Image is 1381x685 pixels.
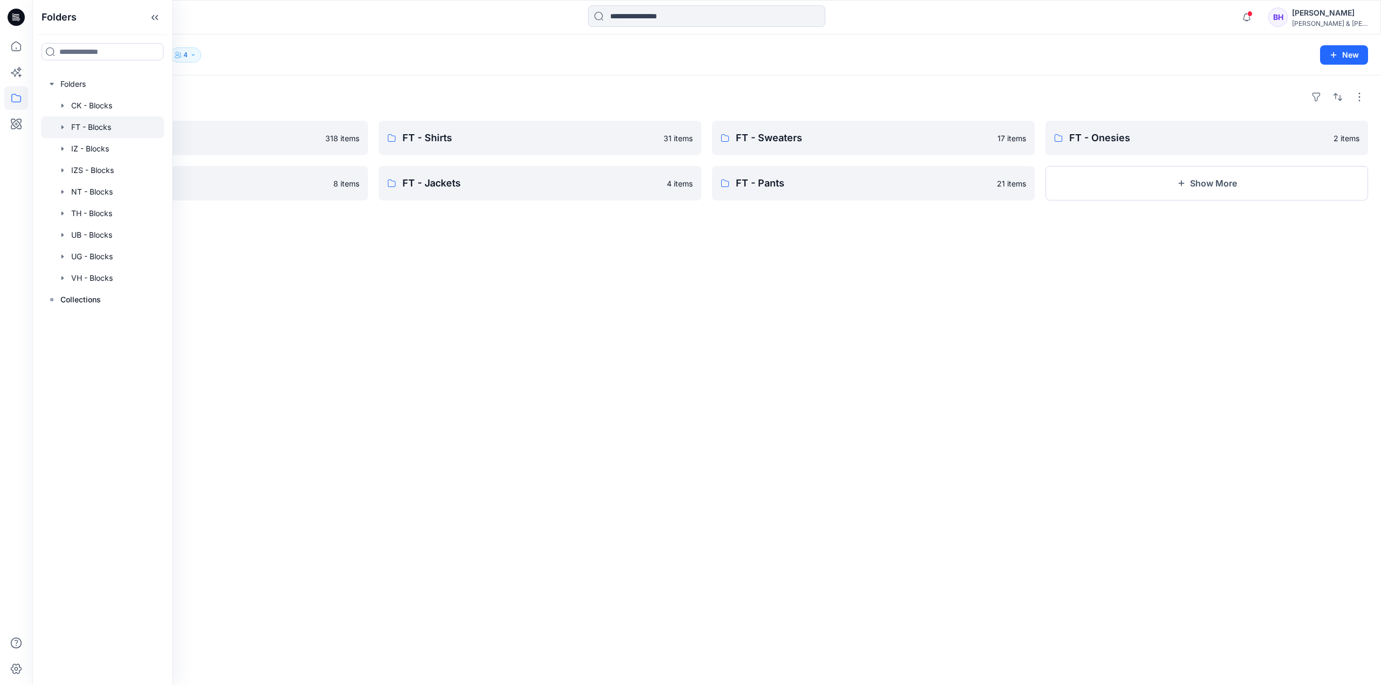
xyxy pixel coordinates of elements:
[170,47,201,63] button: 4
[379,166,701,200] a: FT - Jackets4 items
[664,133,693,144] p: 31 items
[333,178,359,189] p: 8 items
[667,178,693,189] p: 4 items
[712,121,1035,155] a: FT - Sweaters17 items
[45,121,368,155] a: FT - Sets318 items
[1268,8,1288,27] div: BH
[183,49,188,61] p: 4
[45,166,368,200] a: FT - Shortalls8 items
[712,166,1035,200] a: FT - Pants21 items
[1045,166,1368,200] button: Show More
[997,178,1026,189] p: 21 items
[60,293,101,306] p: Collections
[736,130,991,146] p: FT - Sweaters
[1069,130,1327,146] p: FT - Onesies
[1334,133,1359,144] p: 2 items
[1292,6,1368,19] div: [PERSON_NAME]
[402,130,657,146] p: FT - Shirts
[379,121,701,155] a: FT - Shirts31 items
[1045,121,1368,155] a: FT - Onesies2 items
[325,133,359,144] p: 318 items
[1292,19,1368,27] div: [PERSON_NAME] & [PERSON_NAME]
[69,176,327,191] p: FT - Shortalls
[736,176,990,191] p: FT - Pants
[1320,45,1368,65] button: New
[997,133,1026,144] p: 17 items
[402,176,660,191] p: FT - Jackets
[69,130,319,146] p: FT - Sets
